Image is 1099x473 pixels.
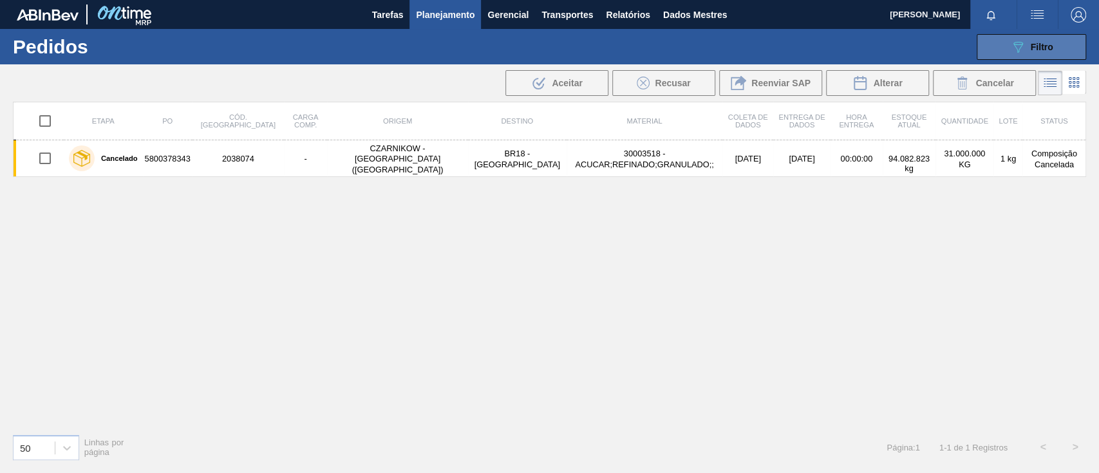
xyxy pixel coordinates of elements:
[575,149,713,169] font: 30003518 - ACUCAR;REFINADO;GRANULADO;;
[826,70,929,96] button: Alterar
[541,10,593,20] font: Transportes
[552,78,582,88] font: Aceitar
[606,10,650,20] font: Relatórios
[304,154,306,163] font: -
[84,438,124,457] font: Linhas por página
[933,70,1036,96] button: Cancelar
[501,117,533,125] font: Destino
[975,78,1013,88] font: Cancelar
[13,36,88,57] font: Pedidos
[970,6,1011,24] button: Notificações
[1071,7,1086,23] img: Sair
[1038,71,1062,95] div: Visão em Lista
[839,113,874,129] font: Hora Entrega
[933,70,1036,96] div: Cancelar Pedidos em Massa
[201,113,276,129] font: Cód. [GEOGRAPHIC_DATA]
[728,113,768,129] font: Coleta de dados
[915,443,919,452] font: 1
[505,70,608,96] div: Aceitar
[383,117,412,125] font: Origem
[352,144,444,174] font: CZARNIKOW - [GEOGRAPHIC_DATA] ([GEOGRAPHIC_DATA])
[1040,117,1067,125] font: Status
[1031,42,1053,52] font: Filtro
[1027,431,1059,463] button: <
[145,154,191,163] font: 5800378343
[840,154,872,163] font: 00:00:00
[101,154,138,162] font: Cancelado
[474,149,560,169] font: BR18 - [GEOGRAPHIC_DATA]
[944,149,985,169] font: 31.000.000 KG
[913,443,916,452] font: :
[972,443,1008,452] font: Registros
[655,78,690,88] font: Recusar
[14,140,1086,177] a: Cancelado58003783432038074-CZARNIKOW - [GEOGRAPHIC_DATA] ([GEOGRAPHIC_DATA])BR18 - [GEOGRAPHIC_DA...
[372,10,404,20] font: Tarefas
[719,70,822,96] div: Reenviar SAP
[778,113,825,129] font: Entrega de dados
[20,442,31,453] font: 50
[953,443,963,452] font: de
[612,70,715,96] div: Recusar
[663,10,728,20] font: Dados Mestres
[941,117,988,125] font: Quantidade
[1072,441,1078,452] font: >
[887,443,912,452] font: Página
[999,117,1017,125] font: Lote
[939,443,944,452] font: 1
[892,113,927,129] font: Estoque atual
[1031,149,1077,169] font: Composição Cancelada
[888,154,930,173] font: 94.082.823 kg
[222,154,254,163] font: 2038074
[946,443,951,452] font: 1
[1040,441,1046,452] font: <
[1059,431,1091,463] button: >
[17,9,79,21] img: TNhmsLtSVTkK8tSr43FrP2fwEKptu5GPRR3wAAAABJRU5ErkJggg==
[416,10,474,20] font: Planejamento
[92,117,115,125] font: Etapa
[873,78,902,88] font: Alterar
[965,443,970,452] font: 1
[293,113,319,129] font: Carga Comp.
[944,443,946,452] font: -
[826,70,929,96] div: Alterar Pedido
[890,10,960,19] font: [PERSON_NAME]
[735,154,760,163] font: [DATE]
[1062,71,1086,95] div: Visão em Cartões
[162,117,173,125] font: PO
[1029,7,1045,23] img: ações do usuário
[789,154,814,163] font: [DATE]
[977,34,1086,60] button: Filtro
[751,78,811,88] font: Reenviar SAP
[1000,154,1016,163] font: 1 kg
[626,117,662,125] font: Material
[487,10,529,20] font: Gerencial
